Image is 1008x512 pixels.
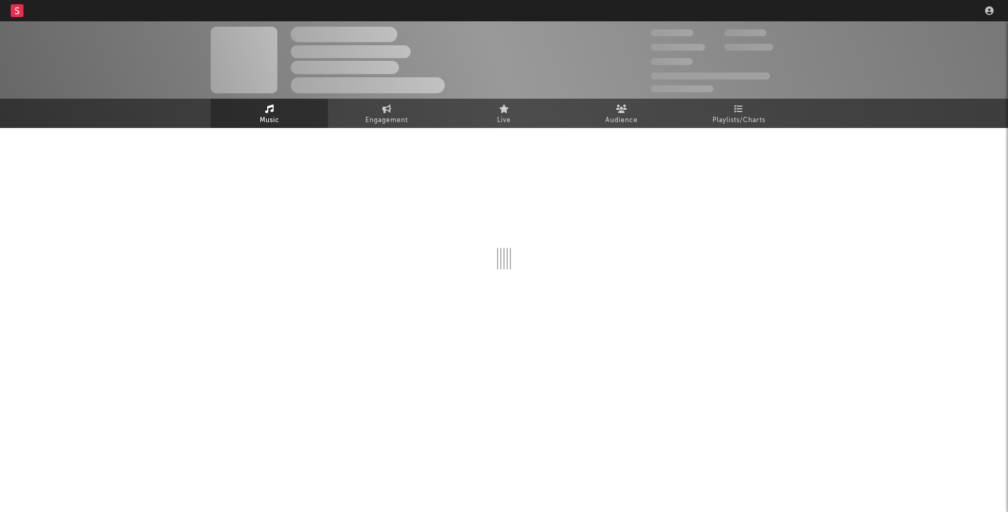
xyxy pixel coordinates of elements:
[713,114,765,127] span: Playlists/Charts
[724,44,773,51] span: 1,000,000
[651,85,714,92] span: Jump Score: 85.0
[651,29,693,36] span: 300,000
[365,114,408,127] span: Engagement
[563,99,680,128] a: Audience
[497,114,511,127] span: Live
[724,29,766,36] span: 100,000
[651,44,705,51] span: 50,000,000
[651,58,693,65] span: 100,000
[211,99,328,128] a: Music
[605,114,638,127] span: Audience
[651,73,770,79] span: 50,000,000 Monthly Listeners
[260,114,279,127] span: Music
[445,99,563,128] a: Live
[328,99,445,128] a: Engagement
[680,99,797,128] a: Playlists/Charts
